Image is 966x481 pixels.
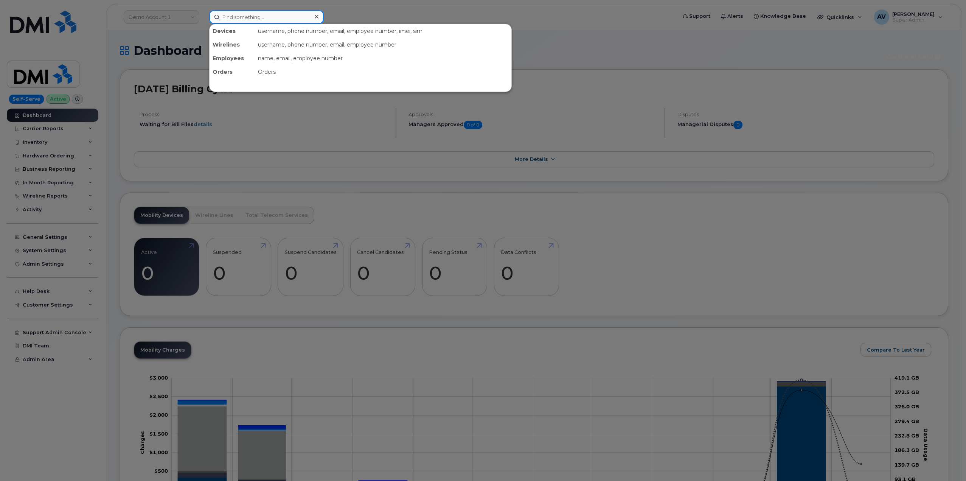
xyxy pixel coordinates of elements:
div: username, phone number, email, employee number [255,38,511,51]
div: name, email, employee number [255,51,511,65]
div: Employees [210,51,255,65]
div: Wirelines [210,38,255,51]
div: Devices [210,24,255,38]
div: Orders [210,65,255,79]
div: Orders [255,65,511,79]
div: username, phone number, email, employee number, imei, sim [255,24,511,38]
